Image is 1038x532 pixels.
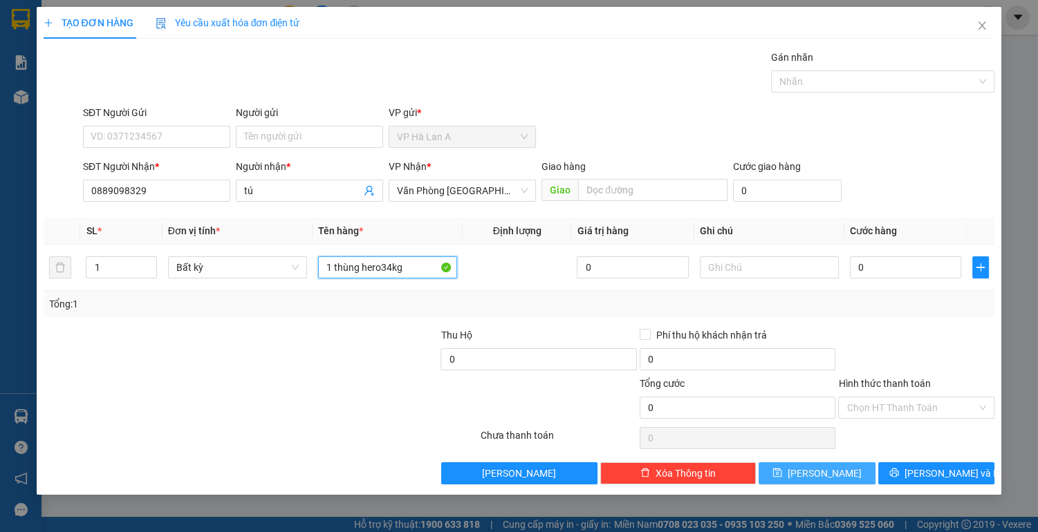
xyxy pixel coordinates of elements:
[963,7,1001,46] button: Close
[441,330,472,341] span: Thu Hộ
[397,126,528,147] span: VP Hà Lan A
[364,185,375,196] span: user-add
[236,105,383,120] div: Người gửi
[838,378,930,389] label: Hình thức thanh toán
[83,159,230,174] div: SĐT Người Nhận
[771,52,813,63] label: Gán nhãn
[479,428,638,452] div: Chưa thanh toán
[733,180,842,202] input: Cước giao hàng
[577,256,689,278] input: 0
[236,159,383,174] div: Người nhận
[318,225,363,236] span: Tên hàng
[578,179,727,201] input: Dọc đường
[318,256,457,278] input: VD: Bàn, Ghế
[651,327,772,343] span: Phí thu hộ khách nhận trả
[83,105,230,120] div: SĐT Người Gửi
[86,225,97,236] span: SL
[389,105,536,120] div: VP gửi
[905,466,1001,481] span: [PERSON_NAME] và In
[600,462,757,484] button: deleteXóa Thông tin
[640,378,685,389] span: Tổng cước
[389,161,427,172] span: VP Nhận
[788,466,862,481] span: [PERSON_NAME]
[694,218,844,245] th: Ghi chú
[541,161,586,172] span: Giao hàng
[850,225,897,236] span: Cước hàng
[168,225,220,236] span: Đơn vị tính
[156,17,300,28] span: Yêu cầu xuất hóa đơn điện tử
[44,18,53,28] span: plus
[482,466,556,481] span: [PERSON_NAME]
[49,296,402,312] div: Tổng: 1
[156,18,167,29] img: icon
[541,179,578,201] span: Giao
[973,262,988,273] span: plus
[640,468,650,479] span: delete
[772,468,782,479] span: save
[656,466,716,481] span: Xóa Thông tin
[976,20,988,31] span: close
[49,256,71,278] button: delete
[441,462,597,484] button: [PERSON_NAME]
[176,257,299,278] span: Bất kỳ
[733,161,801,172] label: Cước giao hàng
[577,225,628,236] span: Giá trị hàng
[700,256,839,278] input: Ghi Chú
[759,462,875,484] button: save[PERSON_NAME]
[878,462,994,484] button: printer[PERSON_NAME] và In
[493,225,541,236] span: Định lượng
[889,468,899,479] span: printer
[44,17,133,28] span: TẠO ĐƠN HÀNG
[397,180,528,201] span: Văn Phòng Sài Gòn
[972,256,989,278] button: plus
